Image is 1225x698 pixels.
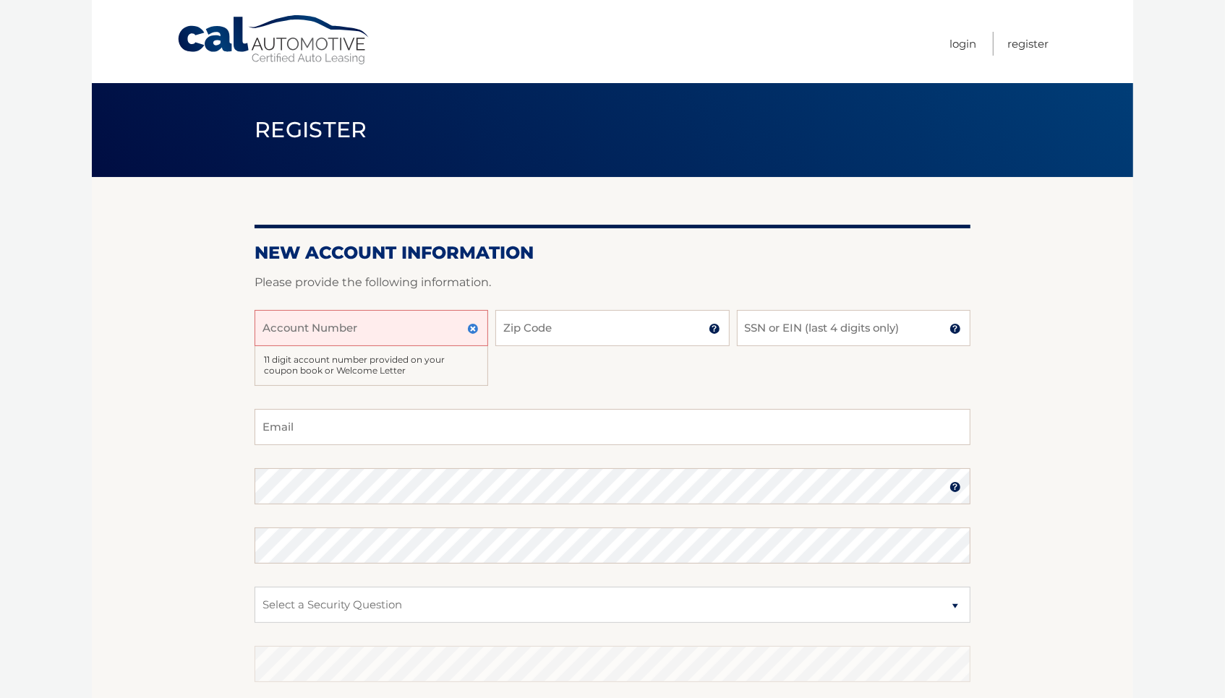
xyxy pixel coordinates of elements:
[949,32,976,56] a: Login
[1007,32,1049,56] a: Register
[255,116,367,143] span: Register
[709,323,720,335] img: tooltip.svg
[467,323,479,335] img: close.svg
[255,242,970,264] h2: New Account Information
[949,323,961,335] img: tooltip.svg
[737,310,970,346] input: SSN or EIN (last 4 digits only)
[495,310,729,346] input: Zip Code
[255,346,488,386] div: 11 digit account number provided on your coupon book or Welcome Letter
[176,14,372,66] a: Cal Automotive
[255,310,488,346] input: Account Number
[949,481,961,493] img: tooltip.svg
[255,409,970,445] input: Email
[255,272,970,293] p: Please provide the following information.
